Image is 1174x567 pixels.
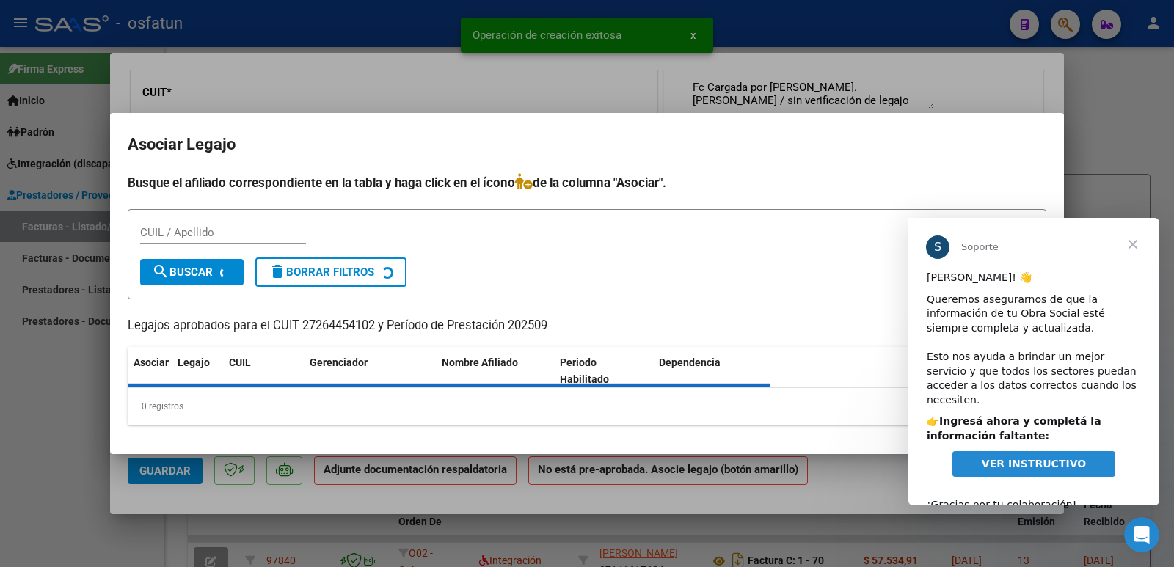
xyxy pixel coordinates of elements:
datatable-header-cell: Nombre Afiliado [436,347,554,395]
button: Borrar Filtros [255,257,406,287]
datatable-header-cell: Legajo [172,347,223,395]
datatable-header-cell: Gerenciador [304,347,436,395]
span: Borrar Filtros [269,266,374,279]
datatable-header-cell: CUIL [223,347,304,395]
h2: Asociar Legajo [128,131,1046,158]
iframe: Intercom live chat mensaje [908,218,1159,505]
span: Nombre Afiliado [442,356,518,368]
span: Legajo [178,356,210,368]
iframe: Intercom live chat [1124,517,1159,552]
h4: Busque el afiliado correspondiente en la tabla y haga click en el ícono de la columna "Asociar". [128,173,1046,192]
button: Buscar [140,259,244,285]
span: Gerenciador [310,356,368,368]
mat-icon: search [152,263,169,280]
mat-icon: delete [269,263,286,280]
datatable-header-cell: Dependencia [653,347,771,395]
div: 0 registros [128,388,1046,425]
datatable-header-cell: Periodo Habilitado [554,347,653,395]
span: Dependencia [659,356,721,368]
span: Periodo Habilitado [560,356,609,385]
div: ¡Gracias por tu colaboración! ​ [18,266,233,309]
span: CUIL [229,356,251,368]
span: Buscar [152,266,213,279]
span: Asociar [134,356,169,368]
p: Legajos aprobados para el CUIT 27264454102 y Período de Prestación 202509 [128,317,1046,335]
datatable-header-cell: Asociar [128,347,172,395]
